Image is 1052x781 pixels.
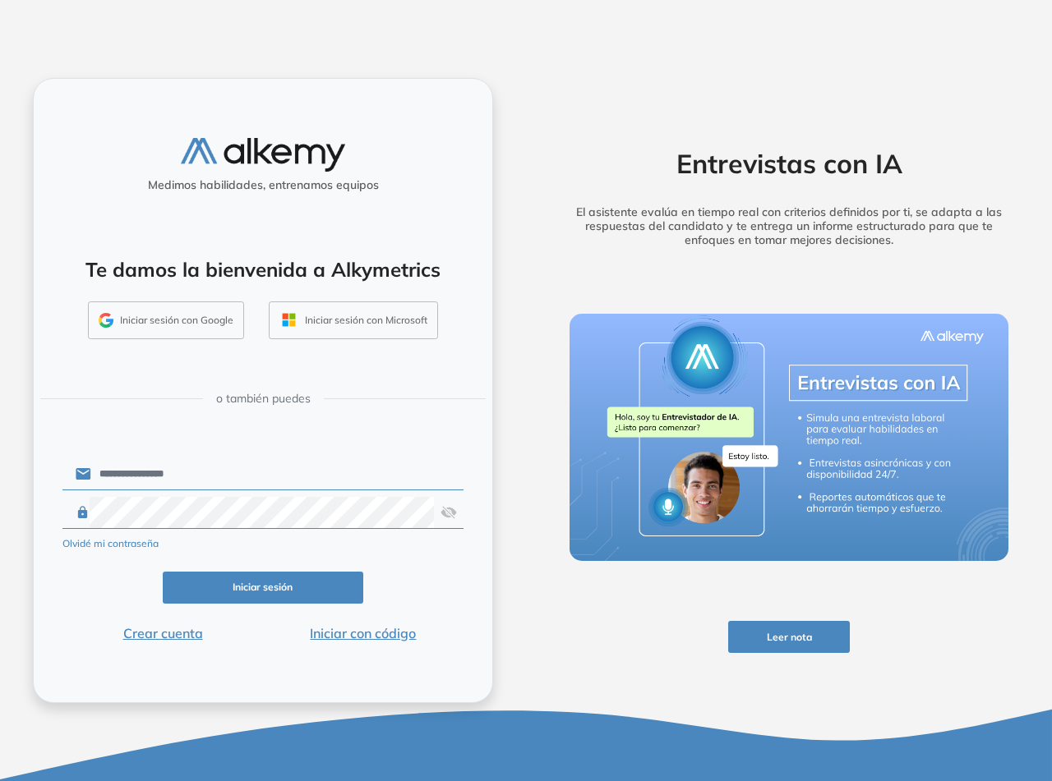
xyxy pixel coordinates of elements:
h5: Medimos habilidades, entrenamos equipos [40,178,486,192]
span: o también puedes [216,390,311,407]
button: Leer nota [728,621,851,653]
img: OUTLOOK_ICON [279,310,298,329]
h5: El asistente evalúa en tiempo real con criterios definidos por ti, se adapta a las respuestas del... [545,205,1033,246]
button: Iniciar sesión [163,572,363,604]
h4: Te damos la bienvenida a Alkymetrics [55,258,471,282]
button: Olvidé mi contraseña [62,536,159,551]
iframe: Chat Widget [756,590,1052,781]
img: img-more-info [570,314,1009,561]
img: GMAIL_ICON [99,313,113,328]
img: asd [441,497,457,528]
button: Iniciar con código [263,623,464,643]
button: Iniciar sesión con Google [88,301,244,339]
button: Iniciar sesión con Microsoft [269,301,438,339]
button: Crear cuenta [62,623,263,643]
img: logo-alkemy [181,138,345,172]
h2: Entrevistas con IA [545,148,1033,179]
